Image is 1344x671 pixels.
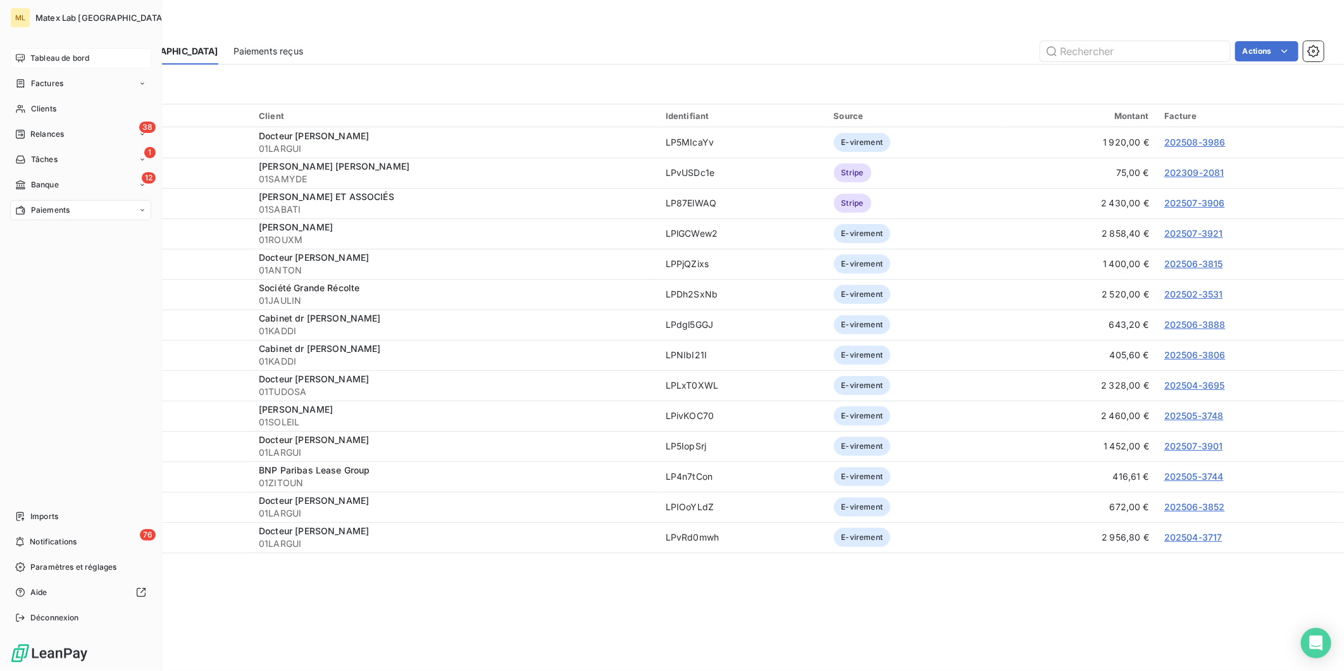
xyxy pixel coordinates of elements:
span: E-virement [834,437,891,456]
div: ML [10,8,30,28]
a: Factures [10,73,151,94]
span: Paiements reçus [233,45,303,58]
input: Rechercher [1040,41,1230,61]
span: 01ROUXM [259,234,650,246]
a: 12Banque [10,175,151,195]
span: E-virement [834,346,891,365]
td: LPDh2SxNb [658,279,826,310]
span: 01SAMYDE [259,173,650,185]
span: Déconnexion [30,612,79,624]
a: 202507-3921 [1164,228,1223,239]
td: LP87ElWAQ [658,188,826,218]
span: Relances [30,129,64,140]
span: E-virement [834,285,891,304]
a: 202309-2081 [1164,167,1224,178]
span: Paramètres et réglages [30,561,116,573]
span: 01SABATI [259,203,650,216]
span: Docteur [PERSON_NAME] [259,434,369,445]
span: [PERSON_NAME] [PERSON_NAME] [259,161,409,172]
td: 75,00 € [1002,158,1157,188]
span: Docteur [PERSON_NAME] [259,252,369,263]
span: Société Grande Récolte [259,282,359,293]
span: 01LARGUI [259,507,650,520]
span: E-virement [834,133,891,152]
td: 2 430,00 € [1002,188,1157,218]
td: 2 460,00 € [1002,401,1157,431]
span: 01JAULIN [259,294,650,307]
a: 202504-3717 [1164,532,1223,542]
button: Actions [1235,41,1298,61]
span: E-virement [834,406,891,425]
span: 01TUDOSA [259,386,650,398]
span: 01SOLEIL [259,416,650,429]
a: 202507-3906 [1164,198,1225,208]
td: LPPjQZixs [658,249,826,279]
span: 01LARGUI [259,446,650,459]
span: Factures [31,78,63,89]
span: [PERSON_NAME] [259,222,333,232]
span: Paiements [31,204,70,216]
span: [PERSON_NAME] ET ASSOCIÉS [259,191,394,202]
a: 202507-3901 [1164,441,1223,451]
td: 416,61 € [1002,461,1157,492]
td: LPivKOC70 [658,401,826,431]
a: 202506-3852 [1164,501,1225,512]
td: LP4n7tCon [658,461,826,492]
a: 202504-3695 [1164,380,1225,391]
img: Logo LeanPay [10,643,89,663]
a: 202506-3815 [1164,258,1223,269]
span: Docteur [PERSON_NAME] [259,525,369,536]
div: Open Intercom Messenger [1301,628,1331,658]
td: LPvUSDc1e [658,158,826,188]
span: Stripe [834,163,871,182]
td: 405,60 € [1002,340,1157,370]
td: 1 400,00 € [1002,249,1157,279]
a: Aide [10,582,151,603]
span: E-virement [834,224,891,243]
a: Paiements [10,200,151,220]
a: 38Relances [10,124,151,144]
a: 202506-3806 [1164,349,1226,360]
td: 643,20 € [1002,310,1157,340]
td: 2 328,00 € [1002,370,1157,401]
a: 202506-3888 [1164,319,1226,330]
span: Cabinet dr [PERSON_NAME] [259,313,381,323]
a: 202505-3748 [1164,410,1224,421]
span: Notifications [30,536,77,548]
td: LPdgl5GGJ [658,310,826,340]
a: Imports [10,506,151,527]
span: Cabinet dr [PERSON_NAME] [259,343,381,354]
td: LPvRd0mwh [658,522,826,553]
a: 202505-3744 [1164,471,1224,482]
span: 38 [139,122,156,133]
a: Paramètres et réglages [10,557,151,577]
a: 202508-3986 [1164,137,1226,147]
span: 12 [142,172,156,184]
td: LPLxT0XWL [658,370,826,401]
div: Client [259,111,650,121]
td: 1 920,00 € [1002,127,1157,158]
span: 01KADDI [259,355,650,368]
span: Docteur [PERSON_NAME] [259,130,369,141]
span: Docteur [PERSON_NAME] [259,373,369,384]
td: 2 520,00 € [1002,279,1157,310]
span: Tâches [31,154,58,165]
td: 2 956,80 € [1002,522,1157,553]
span: Docteur [PERSON_NAME] [259,495,369,506]
span: Aide [30,587,47,598]
td: LP5IopSrj [658,431,826,461]
span: Banque [31,179,59,191]
span: Matex Lab [GEOGRAPHIC_DATA] [35,13,165,23]
span: E-virement [834,467,891,486]
a: 1Tâches [10,149,151,170]
td: LPIOoYLdZ [658,492,826,522]
span: BNP Paribas Lease Group [259,465,370,475]
div: Montant [1010,111,1149,121]
td: LPlGCWew2 [658,218,826,249]
span: Imports [30,511,58,522]
span: 01LARGUI [259,142,650,155]
td: 2 858,40 € [1002,218,1157,249]
div: Facture [1164,111,1336,121]
td: 672,00 € [1002,492,1157,522]
span: E-virement [834,254,891,273]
